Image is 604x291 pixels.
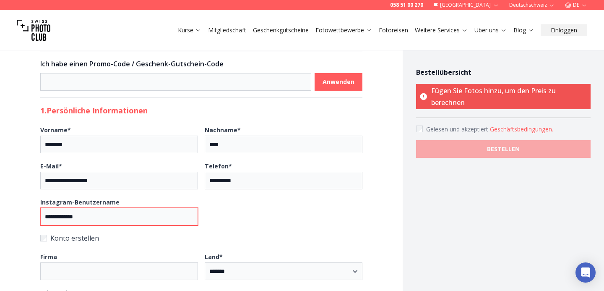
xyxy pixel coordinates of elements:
[471,24,510,36] button: Über uns
[426,125,490,133] span: Gelesen und akzeptiert
[40,235,47,241] input: Konto erstellen
[510,24,537,36] button: Blog
[205,24,250,36] button: Mitgliedschaft
[416,126,423,132] input: Accept terms
[323,78,354,86] b: Anwenden
[416,67,591,77] h4: Bestellübersicht
[541,24,587,36] button: Einloggen
[250,24,312,36] button: Geschenkgutscheine
[40,105,362,116] h2: 1. Persönliche Informationen
[205,262,362,280] select: Land*
[487,145,520,153] b: BESTELLEN
[205,126,241,134] b: Nachname *
[315,73,362,91] button: Anwenden
[40,232,362,244] label: Konto erstellen
[40,59,362,69] h3: Ich habe einen Promo-Code / Geschenk-Gutschein-Code
[205,136,362,153] input: Nachname*
[205,253,223,261] b: Land *
[513,26,534,34] a: Blog
[40,136,198,153] input: Vorname*
[390,2,423,8] a: 058 51 00 270
[40,208,198,225] input: Instagram-Benutzername
[490,125,553,134] button: Accept termsGelesen und akzeptiert
[40,126,71,134] b: Vorname *
[208,26,246,34] a: Mitgliedschaft
[40,198,120,206] b: Instagram-Benutzername
[375,24,411,36] button: Fotoreisen
[411,24,471,36] button: Weitere Services
[178,26,201,34] a: Kurse
[416,84,591,109] p: Fügen Sie Fotos hinzu, um den Preis zu berechnen
[40,253,57,261] b: Firma
[415,26,468,34] a: Weitere Services
[40,172,198,189] input: E-Mail*
[474,26,507,34] a: Über uns
[416,140,591,158] button: BESTELLEN
[312,24,375,36] button: Fotowettbewerbe
[575,262,596,283] div: Open Intercom Messenger
[379,26,408,34] a: Fotoreisen
[40,162,62,170] b: E-Mail *
[205,162,232,170] b: Telefon *
[174,24,205,36] button: Kurse
[17,13,50,47] img: Swiss photo club
[40,262,198,280] input: Firma
[253,26,309,34] a: Geschenkgutscheine
[315,26,372,34] a: Fotowettbewerbe
[205,172,362,189] input: Telefon*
